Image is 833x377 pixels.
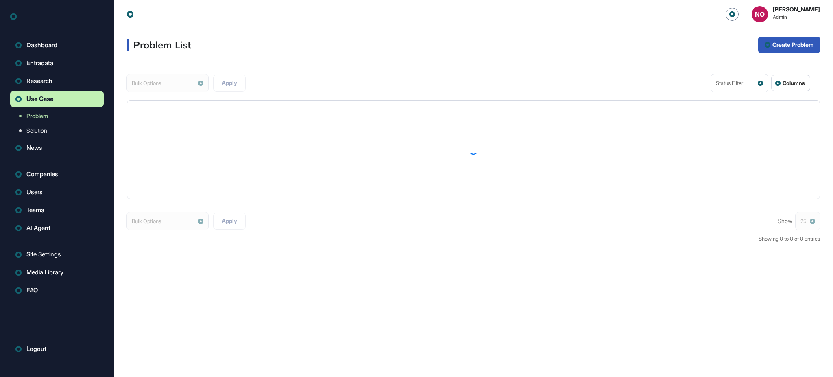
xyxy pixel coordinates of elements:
a: Dashboard [10,37,104,53]
span: Site Settings [26,251,61,258]
span: Entradata [26,60,53,66]
span: Companies [26,171,58,178]
button: Site Settings [10,246,104,263]
span: Solution [26,127,47,134]
button: Teams [10,202,104,218]
span: News [26,145,42,151]
span: Problem [26,113,48,119]
button: Research [10,73,104,89]
button: Use Case [10,91,104,107]
a: Logout [10,341,104,357]
button: Entradata [10,55,104,71]
span: Admin [773,14,820,20]
button: Users [10,184,104,200]
div: Showing 0 to 0 of 0 entries [759,235,820,243]
button: Companies [10,166,104,182]
button: NO [752,6,768,22]
span: AI Agent [26,225,50,231]
button: Columns [771,75,810,91]
span: Logout [26,346,46,352]
a: Create Problem [758,37,820,53]
button: AI Agent [10,220,104,236]
span: Columns [783,80,805,86]
h3: Problem List [127,39,191,51]
span: Use Case [26,96,54,102]
button: News [10,140,104,156]
button: Media Library [10,264,104,281]
strong: [PERSON_NAME] [773,6,820,13]
button: FAQ [10,282,104,298]
span: Users [26,189,43,195]
span: Teams [26,207,44,213]
span: FAQ [26,287,38,294]
span: Status Filter [716,80,743,86]
span: Media Library [26,269,63,276]
span: Show [778,218,792,224]
a: Solution [14,123,104,138]
span: Research [26,78,52,84]
span: Dashboard [26,42,57,48]
a: Problem [14,109,104,123]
